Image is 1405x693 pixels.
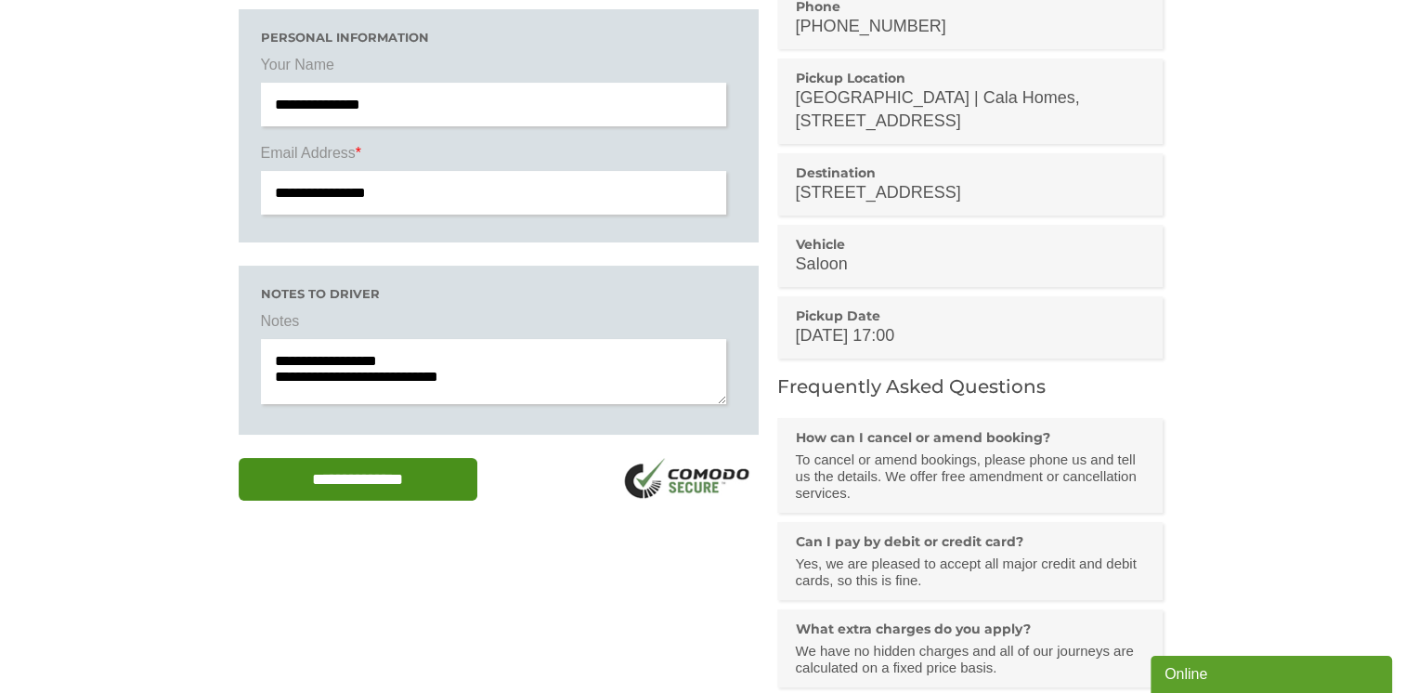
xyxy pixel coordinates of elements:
iframe: chat widget [1151,652,1396,693]
p: [GEOGRAPHIC_DATA] | Cala Homes, [STREET_ADDRESS] [796,86,1145,133]
h3: Personal Information [261,32,736,44]
label: Notes [261,311,736,339]
p: [PHONE_NUMBER] [796,15,1145,38]
p: Saloon [796,253,1145,276]
h3: Pickup Location [796,70,1145,86]
h3: Pickup Date [796,307,1145,324]
p: [STREET_ADDRESS] [796,181,1145,204]
p: We have no hidden charges and all of our journeys are calculated on a fixed price basis. [796,643,1145,676]
label: Your Name [261,55,736,83]
h2: Frequently Asked Questions [777,377,1167,396]
img: SSL Logo [618,458,759,503]
p: [DATE] 17:00 [796,324,1145,347]
p: To cancel or amend bookings, please phone us and tell us the details. We offer free amendment or ... [796,451,1145,502]
h3: Destination [796,164,1145,181]
h3: What extra charges do you apply? [796,621,1145,637]
h3: Notes to driver [261,288,736,300]
h3: Can I pay by debit or credit card? [796,533,1145,550]
label: Email Address [261,143,736,171]
h3: Vehicle [796,236,1145,253]
p: Yes, we are pleased to accept all major credit and debit cards, so this is fine. [796,556,1145,589]
h3: How can I cancel or amend booking? [796,429,1145,446]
